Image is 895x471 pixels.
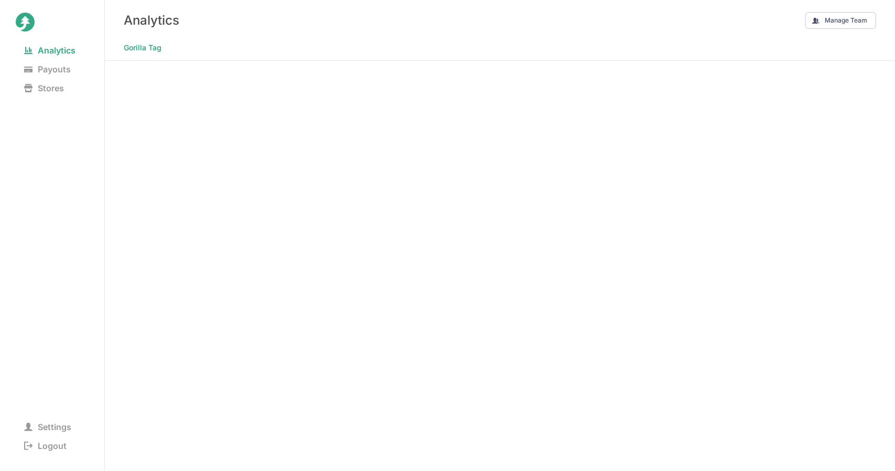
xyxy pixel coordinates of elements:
span: Stores [16,81,72,95]
button: Manage Team [805,12,876,29]
h3: Analytics [124,13,179,28]
span: Gorilla Tag [124,40,161,55]
span: Logout [16,438,75,453]
span: Payouts [16,62,79,77]
span: Analytics [16,43,84,58]
span: Settings [16,420,80,434]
